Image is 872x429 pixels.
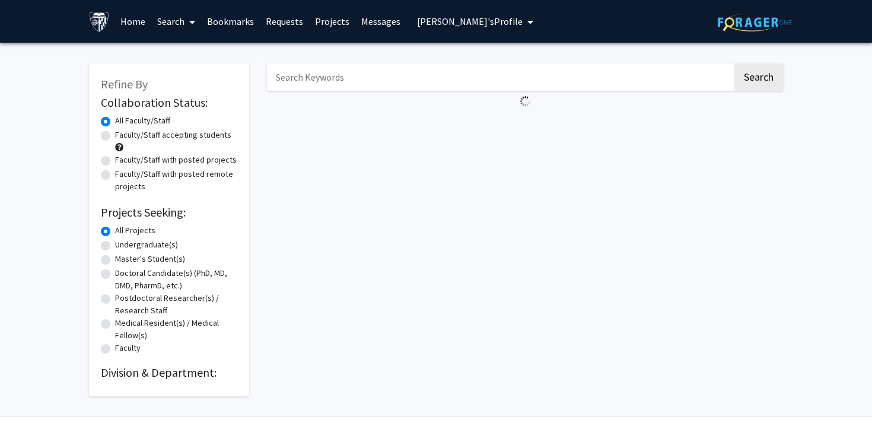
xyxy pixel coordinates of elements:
label: All Projects [115,224,155,237]
img: Johns Hopkins University Logo [89,11,110,32]
h2: Projects Seeking: [101,205,237,220]
label: Master's Student(s) [115,253,185,265]
span: [PERSON_NAME]'s Profile [417,15,523,27]
button: Search [734,63,783,91]
label: Faculty/Staff with posted projects [115,154,237,166]
label: Faculty [115,342,141,354]
label: Postdoctoral Researcher(s) / Research Staff [115,292,237,317]
label: Faculty/Staff with posted remote projects [115,168,237,193]
a: Home [114,1,151,42]
a: Messages [355,1,406,42]
input: Search Keywords [267,63,733,91]
img: Loading [515,91,536,112]
h2: Collaboration Status: [101,96,237,110]
a: Bookmarks [201,1,260,42]
a: Projects [309,1,355,42]
label: Doctoral Candidate(s) (PhD, MD, DMD, PharmD, etc.) [115,267,237,292]
nav: Page navigation [267,112,783,139]
label: All Faculty/Staff [115,115,170,127]
label: Medical Resident(s) / Medical Fellow(s) [115,317,237,342]
a: Search [151,1,201,42]
img: ForagerOne Logo [718,13,792,31]
span: Refine By [101,77,148,91]
label: Undergraduate(s) [115,239,178,251]
a: Requests [260,1,309,42]
label: Faculty/Staff accepting students [115,129,231,141]
h2: Division & Department: [101,366,237,380]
